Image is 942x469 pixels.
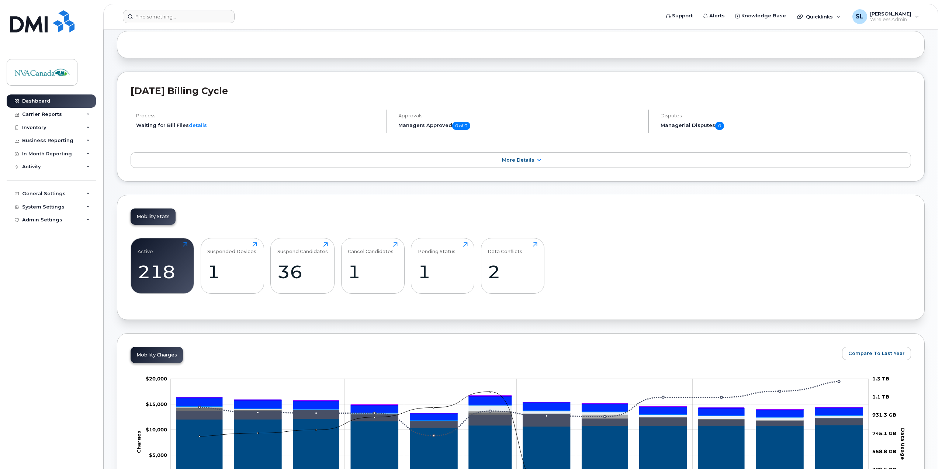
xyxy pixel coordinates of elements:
a: Suspended Devices1 [207,242,257,289]
div: Pending Status [418,242,456,254]
a: Data Conflicts2 [488,242,537,289]
span: [PERSON_NAME] [870,11,911,17]
h5: Managers Approved [398,122,642,130]
div: 1 [207,261,257,283]
div: Quicklinks [792,9,846,24]
div: 1 [418,261,468,283]
div: 218 [138,261,187,283]
tspan: $20,000 [146,376,167,382]
span: Support [672,12,693,20]
span: Alerts [709,12,725,20]
button: Compare To Last Year [842,347,911,360]
div: 36 [277,261,328,283]
div: Suspend Candidates [277,242,328,254]
g: $0 [146,376,167,382]
input: Find something... [123,10,235,23]
div: Cancel Candidates [348,242,394,254]
span: 0 of 0 [452,122,470,130]
div: Suspended Devices [207,242,256,254]
tspan: 558.8 GB [872,448,896,454]
h4: Process [136,113,380,118]
div: Active [138,242,153,254]
span: SL [856,12,863,21]
g: $0 [146,401,167,407]
tspan: 1.1 TB [872,394,889,400]
a: Suspend Candidates36 [277,242,328,289]
g: HST [177,397,863,420]
tspan: $5,000 [149,452,167,458]
tspan: 1.3 TB [872,376,889,382]
span: 0 [715,122,724,130]
tspan: 931.3 GB [872,412,896,418]
h4: Approvals [398,113,642,118]
a: Pending Status1 [418,242,468,289]
span: Compare To Last Year [848,350,905,357]
div: Data Conflicts [488,242,522,254]
a: Alerts [698,8,730,23]
tspan: Data Usage [900,428,906,459]
a: details [189,122,207,128]
a: Support [661,8,698,23]
span: More Details [502,157,534,163]
h4: Disputes [661,113,911,118]
a: Knowledge Base [730,8,791,23]
div: 2 [488,261,537,283]
tspan: $10,000 [146,427,167,432]
tspan: Charges [136,431,142,453]
g: $0 [149,452,167,458]
span: Wireless Admin [870,17,911,23]
span: Knowledge Base [741,12,786,20]
tspan: $15,000 [146,401,167,407]
g: Roaming [177,410,863,428]
h5: Managerial Disputes [661,122,911,130]
span: Quicklinks [806,14,833,20]
g: $0 [146,427,167,432]
tspan: 745.1 GB [872,430,896,436]
div: Sean Littler [847,9,924,24]
li: Waiting for Bill Files [136,122,380,129]
a: Active218 [138,242,187,289]
h2: [DATE] Billing Cycle [131,85,911,96]
div: 1 [348,261,398,283]
a: Cancel Candidates1 [348,242,398,289]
